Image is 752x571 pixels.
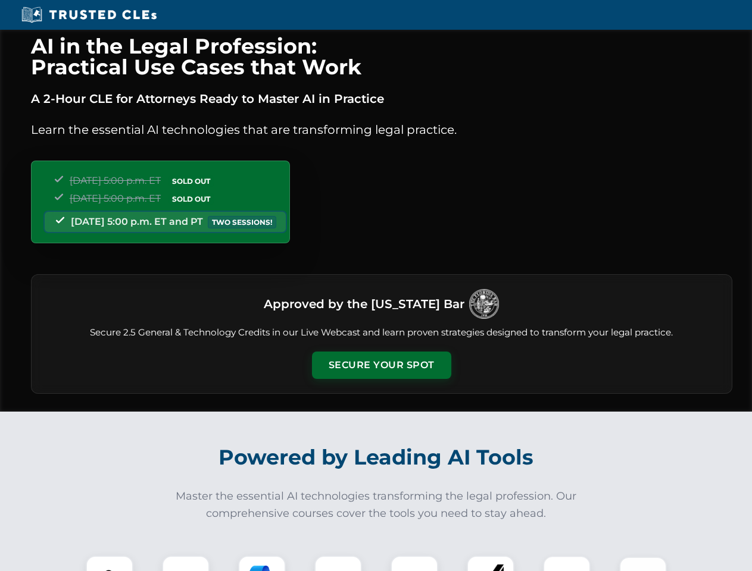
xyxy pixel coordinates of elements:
h2: Powered by Leading AI Tools [46,437,706,478]
span: SOLD OUT [168,193,214,205]
p: Secure 2.5 General & Technology Credits in our Live Webcast and learn proven strategies designed ... [46,326,717,340]
span: SOLD OUT [168,175,214,187]
img: Trusted CLEs [18,6,160,24]
h3: Approved by the [US_STATE] Bar [264,293,464,315]
p: Master the essential AI technologies transforming the legal profession. Our comprehensive courses... [168,488,585,522]
p: Learn the essential AI technologies that are transforming legal practice. [31,120,732,139]
img: Logo [469,289,499,319]
h1: AI in the Legal Profession: Practical Use Cases that Work [31,36,732,77]
p: A 2-Hour CLE for Attorneys Ready to Master AI in Practice [31,89,732,108]
span: [DATE] 5:00 p.m. ET [70,175,161,186]
button: Secure Your Spot [312,352,451,379]
span: [DATE] 5:00 p.m. ET [70,193,161,204]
